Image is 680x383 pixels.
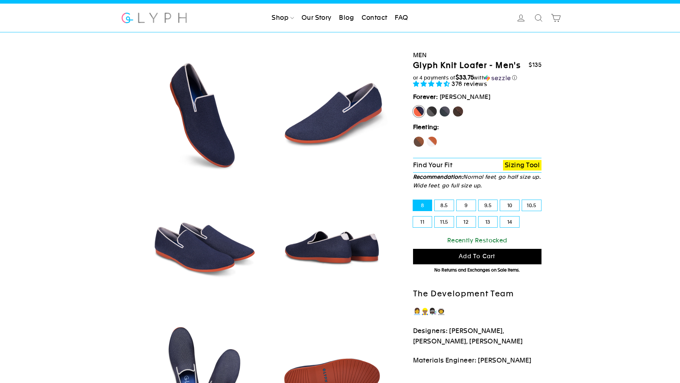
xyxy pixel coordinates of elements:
[452,80,487,87] span: 376 reviews
[271,183,394,305] img: Marlin
[479,216,498,227] label: 13
[503,160,541,170] a: Sizing Tool
[413,173,542,190] p: Normal feet, go half size up. Wide feet, go full size up.
[413,74,542,81] div: or 4 payments of$33.75withSezzle Click to learn more about Sezzle
[413,306,542,317] p: 👩‍💼👷🏽‍♂️👩🏿‍🔬👨‍🚀
[413,174,463,180] strong: Recommendation:
[269,10,297,26] a: Shop
[426,136,438,147] label: Fox
[529,61,541,68] span: $135
[440,93,491,100] span: [PERSON_NAME]
[413,216,432,227] label: 11
[142,183,264,305] img: Marlin
[413,50,542,60] div: Men
[413,123,439,131] strong: Fleeting:
[413,74,542,81] div: or 4 payments of with
[413,200,432,211] label: 8
[413,106,425,117] label: [PERSON_NAME]
[413,136,425,147] label: Hawk
[413,60,521,71] h1: Glyph Knit Loafer - Men's
[485,75,511,81] img: Sezzle
[271,54,394,176] img: Marlin
[479,200,498,211] label: 9.5
[413,355,542,366] p: Materials Engineer: [PERSON_NAME]
[500,216,519,227] label: 14
[142,54,264,176] img: Marlin
[522,200,541,211] label: 10.5
[435,216,454,227] label: 11.5
[413,93,438,100] strong: Forever:
[413,249,542,264] button: Add to cart
[299,10,335,26] a: Our Story
[434,268,520,273] span: No Returns and Exchanges on Sale Items.
[459,253,495,260] span: Add to cart
[435,200,454,211] label: 8.5
[359,10,390,26] a: Contact
[413,289,542,299] h2: The Development Team
[439,106,450,117] label: Rhino
[413,236,542,245] div: Recently Restocked
[269,10,411,26] ul: Primary
[426,106,438,117] label: Panther
[413,161,453,169] span: Find Your Fit
[457,200,476,211] label: 9
[392,10,411,26] a: FAQ
[336,10,357,26] a: Blog
[500,200,519,211] label: 10
[452,106,464,117] label: Mustang
[457,216,476,227] label: 12
[413,80,452,87] span: 4.73 stars
[121,8,188,27] img: Glyph
[413,326,542,347] p: Designers: [PERSON_NAME], [PERSON_NAME], [PERSON_NAME]
[455,74,474,81] span: $33.75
